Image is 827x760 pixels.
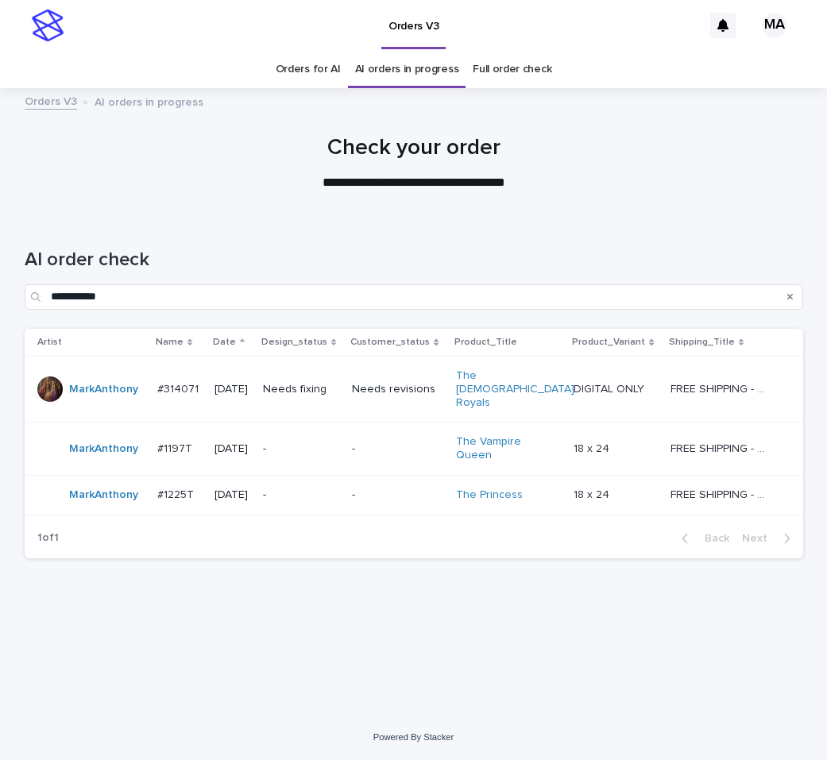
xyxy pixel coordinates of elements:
p: [DATE] [214,383,250,396]
p: #314071 [157,380,202,396]
p: #1197T [157,439,195,456]
button: Next [736,531,803,546]
p: #1225T [157,485,197,502]
tr: MarkAnthony #1225T#1225T [DATE]--The Princess 18 x 2418 x 24 FREE SHIPPING - preview in 1-2 busin... [25,475,803,515]
button: Back [669,531,736,546]
p: Date [213,334,236,351]
a: The Vampire Queen [456,435,555,462]
p: Product_Title [454,334,517,351]
p: Artist [37,334,62,351]
h1: AI order check [25,249,803,272]
p: FREE SHIPPING - preview in 1-2 business days, after your approval delivery will take 5-10 b.d. [670,485,773,502]
span: Next [742,533,777,544]
p: Needs revisions [352,383,442,396]
p: AI orders in progress [95,92,203,110]
a: MarkAnthony [69,383,138,396]
p: 18 x 24 [574,485,613,502]
p: - [352,442,442,456]
p: Design_status [261,334,327,351]
a: Orders for AI [276,51,341,88]
h1: Check your order [25,135,803,162]
p: 18 x 24 [574,439,613,456]
p: DIGITAL ONLY [574,380,647,396]
p: Needs fixing [263,383,339,396]
tr: MarkAnthony #1197T#1197T [DATE]--The Vampire Queen 18 x 2418 x 24 FREE SHIPPING - preview in 1-2 ... [25,422,803,476]
a: MarkAnthony [69,488,138,502]
p: [DATE] [214,488,250,502]
p: FREE SHIPPING - preview in 1-2 business days, after your approval delivery will take 5-10 b.d. [670,380,773,396]
p: FREE SHIPPING - preview in 1-2 business days, after your approval delivery will take 5-10 b.d. [670,439,773,456]
p: - [263,442,339,456]
span: Back [695,533,729,544]
p: 1 of 1 [25,519,71,557]
p: [DATE] [214,442,250,456]
a: AI orders in progress [355,51,459,88]
img: stacker-logo-s-only.png [32,10,64,41]
tr: MarkAnthony #314071#314071 [DATE]Needs fixingNeeds revisionsThe [DEMOGRAPHIC_DATA] Royals DIGITAL... [25,356,803,422]
input: Search [25,284,803,310]
a: MarkAnthony [69,442,138,456]
p: Shipping_Title [669,334,735,351]
p: Product_Variant [572,334,645,351]
div: MA [762,13,787,38]
p: Customer_status [350,334,430,351]
a: Powered By Stacker [373,732,454,742]
p: Name [156,334,184,351]
a: Full order check [473,51,551,88]
a: The [DEMOGRAPHIC_DATA] Royals [456,369,574,409]
p: - [263,488,339,502]
a: Orders V3 [25,91,77,110]
a: The Princess [456,488,523,502]
p: - [352,488,442,502]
